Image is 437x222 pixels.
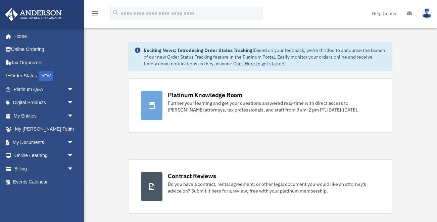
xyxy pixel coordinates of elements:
[144,47,387,67] div: Based on your feedback, we're thrilled to announce the launch of our new Order Status Tracking fe...
[5,175,84,189] a: Events Calendar
[91,9,99,17] i: menu
[67,109,81,123] span: arrow_drop_down
[67,96,81,110] span: arrow_drop_down
[3,8,64,21] img: Anderson Advisors Platinum Portal
[422,8,432,18] img: User Pic
[233,61,286,67] a: Click Here to get started!
[168,181,380,194] div: Do you have a contract, rental agreement, or other legal document you would like an attorney's ad...
[129,159,392,214] a: Contract Reviews Do you have a contract, rental agreement, or other legal document you would like...
[67,123,81,136] span: arrow_drop_down
[112,9,119,16] i: search
[5,109,84,123] a: My Entitiesarrow_drop_down
[67,162,81,176] span: arrow_drop_down
[5,69,84,83] a: Order StatusNEW
[91,12,99,17] a: menu
[67,149,81,163] span: arrow_drop_down
[5,83,84,96] a: Platinum Q&Aarrow_drop_down
[168,91,242,99] div: Platinum Knowledge Room
[67,136,81,149] span: arrow_drop_down
[144,47,254,53] strong: Exciting News: Introducing Order Status Tracking!
[5,56,84,69] a: Tax Organizers
[5,136,84,149] a: My Documentsarrow_drop_down
[5,149,84,162] a: Online Learningarrow_drop_down
[168,100,380,113] div: Further your learning and get your questions answered real-time with direct access to [PERSON_NAM...
[5,96,84,109] a: Digital Productsarrow_drop_down
[5,123,84,136] a: My [PERSON_NAME] Teamarrow_drop_down
[5,29,81,43] a: Home
[168,172,216,180] div: Contract Reviews
[129,78,392,133] a: Platinum Knowledge Room Further your learning and get your questions answered real-time with dire...
[5,43,84,56] a: Online Ordering
[5,162,84,175] a: Billingarrow_drop_down
[39,71,53,81] div: NEW
[67,83,81,96] span: arrow_drop_down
